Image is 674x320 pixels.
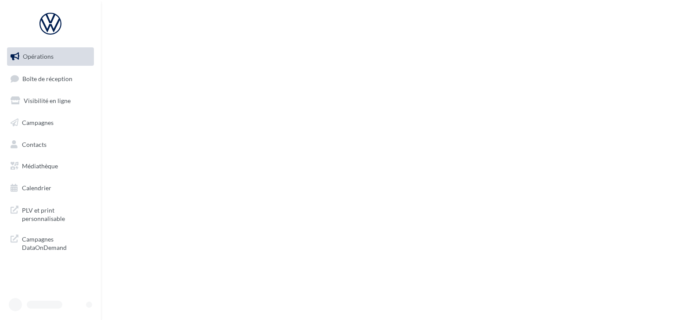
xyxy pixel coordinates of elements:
[5,230,96,256] a: Campagnes DataOnDemand
[24,97,71,104] span: Visibilité en ligne
[22,140,47,148] span: Contacts
[23,53,54,60] span: Opérations
[22,233,90,252] span: Campagnes DataOnDemand
[5,157,96,175] a: Médiathèque
[5,179,96,197] a: Calendrier
[5,69,96,88] a: Boîte de réception
[5,135,96,154] a: Contacts
[22,75,72,82] span: Boîte de réception
[5,92,96,110] a: Visibilité en ligne
[5,47,96,66] a: Opérations
[22,162,58,170] span: Médiathèque
[22,204,90,223] span: PLV et print personnalisable
[5,201,96,227] a: PLV et print personnalisable
[22,184,51,192] span: Calendrier
[5,114,96,132] a: Campagnes
[22,119,54,126] span: Campagnes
